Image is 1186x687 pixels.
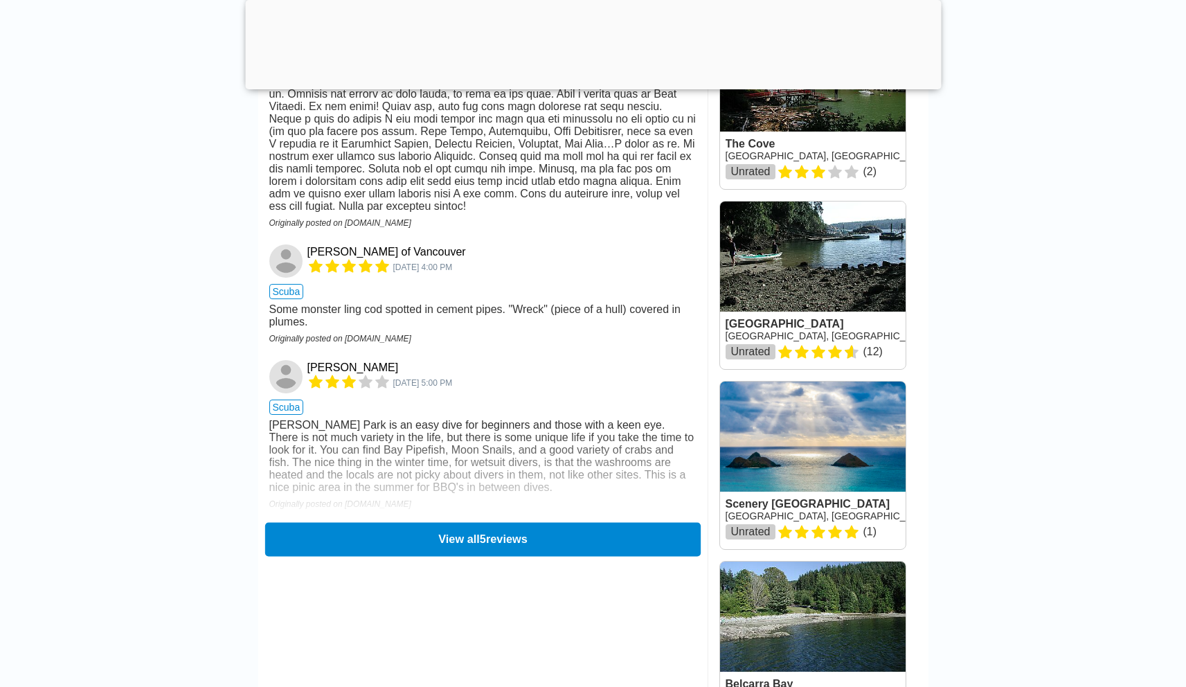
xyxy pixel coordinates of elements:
a: John of Vancouver [269,244,305,278]
img: John of Vancouver [269,244,303,278]
div: [PERSON_NAME] Park is an easy dive for beginners and those with a keen eye. There is not much var... [269,419,697,494]
div: Lore ipsu dolo si a conse adip eli. Sed doe temporin, utlab 8~99 etdo ma aliq enim ad mi veniamq ... [269,51,697,213]
span: scuba [269,284,304,299]
div: Some monster ling cod spotted in cement pipes. "Wreck" (piece of a hull) covered in plumes. [269,303,697,328]
span: scuba [269,400,304,415]
div: Originally posted on [DOMAIN_NAME] [269,218,697,228]
div: Originally posted on [DOMAIN_NAME] [269,499,697,509]
span: 3481 [393,262,453,272]
img: Mike Coss [269,360,303,393]
a: [PERSON_NAME] of Vancouver [307,246,466,258]
span: 1910 [393,378,453,388]
a: [PERSON_NAME] [307,362,399,374]
button: View all5reviews [264,522,700,556]
div: Originally posted on [DOMAIN_NAME] [269,334,697,343]
a: Mike Coss [269,360,305,393]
